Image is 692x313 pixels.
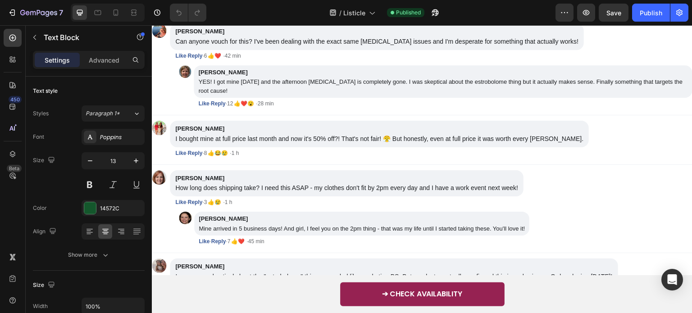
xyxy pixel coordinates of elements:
div: YES! I got mine [DATE] and the afternoon [MEDICAL_DATA] is completely gone. I was skeptical about... [46,52,536,70]
div: Size [33,154,57,167]
a: ➔ CHECK AVAILABILITY [188,257,353,281]
span: Like [23,125,34,131]
div: Poppins [100,133,142,141]
span: 1 h [73,174,80,180]
span: 45 min [96,213,112,219]
div: [PERSON_NAME] [23,149,366,158]
span: 1 h [79,125,87,131]
div: · · · [18,25,541,36]
p: Advanced [89,55,119,65]
div: [PERSON_NAME] [46,43,536,52]
div: Open Intercom Messenger [661,269,683,290]
div: [PERSON_NAME] [23,237,461,246]
span: Reply [59,75,74,82]
span: Save [606,9,621,17]
div: Color [33,204,47,212]
div: [PERSON_NAME] [23,99,432,108]
span: 👍❤️😮 [82,74,102,82]
span: Reply [36,174,50,180]
div: · · · [42,210,378,222]
div: Align [33,226,58,238]
div: I bought mine at full price last month and now it's 50% off?! That's not fair! 😤 But honestly, ev... [23,109,432,118]
span: Like [23,27,34,34]
span: 7 [75,212,93,220]
button: Save [599,4,628,22]
span: Published [396,9,421,17]
div: 450 [9,96,22,103]
span: 6 [52,27,69,35]
span: / [339,8,341,18]
div: I was super skeptical about the "estrobolome" thing - sounded like marketing BS. But my doctor ac... [23,247,461,256]
span: Paragraph 1* [86,109,120,118]
div: · · · [42,73,541,84]
span: 👍😢 [56,173,69,181]
img: Person4.png [27,186,40,199]
div: Mine arrived in 5 business days! And girl, I feel you on the 2pm thing - that was my life until I... [47,199,373,208]
span: Reply [36,125,50,131]
div: Show more [68,250,110,259]
span: Reply [59,213,74,219]
span: Reply [36,27,50,34]
button: Show more [33,247,145,263]
span: 12 [75,74,102,82]
span: 8 [52,124,76,132]
div: · · · [18,171,541,183]
div: Beta [7,165,22,172]
div: Width [33,302,48,310]
img: Person1.png [27,40,39,53]
button: 7 [4,4,67,22]
div: Styles [33,109,49,118]
div: [PERSON_NAME] [47,189,373,198]
div: Can anyone vouch for this? I've been dealing with the exact same [MEDICAL_DATA] issues and I'm de... [23,12,427,21]
div: [PERSON_NAME] [23,2,427,11]
span: 👍❤️ [56,27,69,35]
p: Settings [45,55,70,65]
span: Like [46,75,57,82]
span: Listicle [343,8,365,18]
p: Text Block [44,32,120,43]
div: Size [33,279,57,291]
span: 👍😂😢 [56,124,76,132]
div: Publish [640,8,662,18]
button: Paragraph 1* [82,105,145,122]
button: Publish [632,4,670,22]
div: How long does shipping take? I need this ASAP - my clothes don't fit by 2pm every day and I have ... [23,158,366,168]
div: · · · [18,122,541,134]
div: Font [33,133,44,141]
span: 28 min [105,75,122,82]
iframe: Design area [152,25,692,313]
div: Text style [33,87,58,95]
div: Undo/Redo [170,4,206,22]
span: 👍❤️ [79,212,93,220]
div: 14572C [100,204,142,213]
span: 3 [52,173,69,181]
span: Like [23,174,34,180]
p: 7 [59,7,63,18]
span: ➔ CHECK AVAILABILITY [230,263,311,274]
span: Like [47,213,58,219]
span: 42 min [73,27,89,34]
